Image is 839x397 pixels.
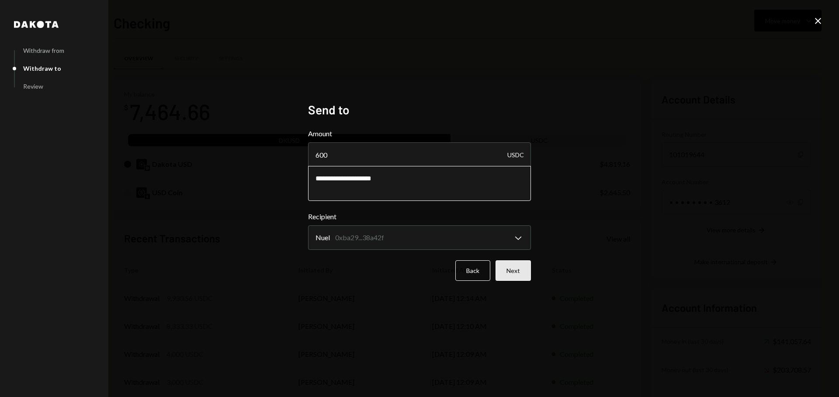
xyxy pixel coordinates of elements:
[507,142,524,167] div: USDC
[455,260,490,281] button: Back
[308,128,531,139] label: Amount
[308,142,531,167] input: Enter amount
[23,83,43,90] div: Review
[23,47,64,54] div: Withdraw from
[308,211,531,222] label: Recipient
[308,225,531,250] button: Recipient
[308,101,531,118] h2: Send to
[335,232,384,243] div: 0xba29...38a42f
[23,65,61,72] div: Withdraw to
[496,260,531,281] button: Next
